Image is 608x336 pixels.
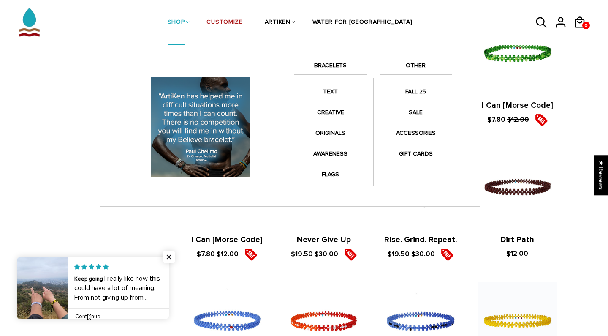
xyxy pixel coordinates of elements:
[206,0,242,45] a: CUSTOMIZE
[294,125,367,141] a: ORIGINALS
[217,250,239,258] s: $12.00
[388,250,410,258] span: $19.50
[163,251,175,263] span: Close popup widget
[294,104,367,120] a: CREATIVE
[344,248,357,261] img: sale5.png
[441,248,453,261] img: sale5.png
[507,115,529,124] s: $12.00
[294,145,367,162] a: AWARENESS
[291,250,313,258] span: $19.50
[168,0,185,45] a: SHOP
[500,235,534,245] a: Dirt Path
[594,155,608,195] div: Click to open Judge.me floating reviews tab
[506,249,528,258] span: $12.00
[380,145,452,162] a: GIFT CARDS
[380,125,452,141] a: ACCESSORIES
[315,250,338,258] s: $30.00
[380,83,452,100] a: FALL 25
[244,248,257,261] img: sale5.png
[380,104,452,120] a: SALE
[294,166,367,183] a: FLAGS
[582,20,590,31] span: 0
[312,0,413,45] a: WATER FOR [GEOGRAPHIC_DATA]
[294,60,367,75] a: BRACELETS
[535,114,548,126] img: sale5.png
[482,101,553,110] a: I Can [Morse Code]
[487,115,505,124] span: $7.80
[411,250,435,258] s: $30.00
[265,0,290,45] a: ARTIKEN
[191,235,263,245] a: I Can [Morse Code]
[297,235,351,245] a: Never Give Up
[384,235,457,245] a: Rise. Grind. Repeat.
[294,83,367,100] a: TEXT
[380,60,452,75] a: OTHER
[197,250,215,258] span: $7.80
[582,22,590,29] a: 0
